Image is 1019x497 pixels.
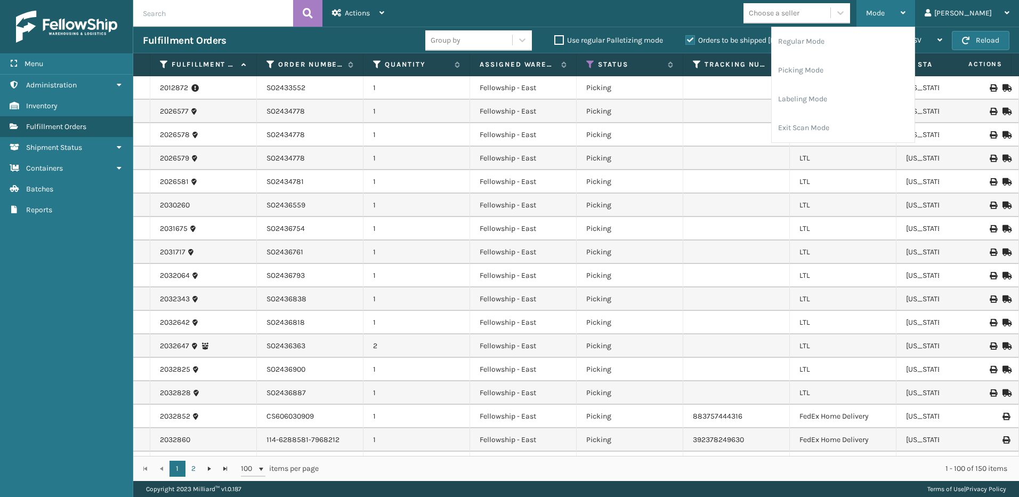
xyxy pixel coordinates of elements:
td: Picking [577,381,683,405]
td: 2 [363,334,470,358]
td: Picking [577,147,683,170]
a: 2026578 [160,130,190,140]
i: Print BOL [990,84,996,92]
td: FedEx Ground [790,452,896,475]
td: LTL [790,241,896,264]
td: LTL [790,287,896,311]
td: 1 [363,147,470,170]
label: Orders to be shipped [DATE] [685,36,789,45]
td: [US_STATE] [896,287,1003,311]
td: LTL [790,194,896,217]
a: 2031717 [160,247,185,258]
a: 1 [169,461,185,477]
td: Picking [577,311,683,334]
td: LTL [790,264,896,287]
td: LTL [790,217,896,241]
td: SO2436793 [257,264,363,287]
td: 1 [363,170,470,194]
li: Picking Mode [772,56,915,85]
a: 2032852 [160,411,190,422]
td: SO2433552 [257,76,363,100]
h3: Fulfillment Orders [143,34,226,47]
li: Regular Mode [772,27,915,56]
td: 1 [363,358,470,381]
td: Fellowship - East [470,123,577,147]
td: Fellowship - East [470,381,577,405]
span: Menu [25,59,43,68]
li: Labeling Mode [772,85,915,114]
span: Batches [26,185,53,194]
span: Reports [26,205,52,214]
td: LTL [790,381,896,405]
i: Mark as Shipped [1002,131,1009,139]
div: Group by [431,35,460,46]
i: Print BOL [990,389,996,397]
td: [US_STATE] [896,381,1003,405]
td: Picking [577,264,683,287]
td: SO2434778 [257,100,363,123]
a: 2 [185,461,201,477]
i: Print BOL [990,202,996,209]
i: Print BOL [990,131,996,139]
span: Mode [866,9,885,18]
td: Picking [577,452,683,475]
td: [US_STATE] [896,334,1003,358]
i: Mark as Shipped [1002,272,1009,279]
td: 1 [363,287,470,311]
td: [US_STATE] [896,405,1003,428]
td: SO2434781 [257,170,363,194]
td: [US_STATE] [896,311,1003,334]
a: 2026577 [160,106,189,117]
td: Fellowship - East [470,76,577,100]
td: 1 [363,76,470,100]
span: Inventory [26,101,58,110]
i: Mark as Shipped [1002,84,1009,92]
i: Print BOL [990,366,996,373]
i: Mark as Shipped [1002,366,1009,373]
p: Copyright 2023 Milliard™ v 1.0.187 [146,481,241,497]
a: 2032647 [160,341,189,351]
span: Containers [26,164,63,173]
td: 114-6288581-7968212 [257,428,363,452]
td: LTL [790,147,896,170]
span: Administration [26,81,77,90]
td: 1 [363,194,470,217]
a: Go to the next page [201,461,217,477]
td: 112-0674062-5316261 [257,452,363,475]
span: Fulfillment Orders [26,122,86,131]
div: 1 - 100 of 150 items [334,463,1007,474]
td: 1 [363,100,470,123]
a: 2012872 [160,83,188,93]
label: Quantity [385,60,449,69]
label: Use regular Palletizing mode [554,36,663,45]
li: Exit Scan Mode [772,114,915,142]
td: Picking [577,217,683,241]
td: SO2436900 [257,358,363,381]
td: Picking [577,76,683,100]
td: Picking [577,334,683,358]
td: [US_STATE] [896,264,1003,287]
td: Fellowship - East [470,241,577,264]
div: Choose a seller [749,7,799,19]
td: Fellowship - East [470,452,577,475]
td: 1 [363,452,470,475]
i: Mark as Shipped [1002,342,1009,350]
td: SO2434778 [257,147,363,170]
i: Print BOL [990,342,996,350]
i: Print BOL [990,108,996,115]
a: Privacy Policy [966,485,1006,493]
td: LTL [790,170,896,194]
label: Assigned Warehouse [480,60,556,69]
i: Print BOL [990,295,996,303]
td: [US_STATE] [896,147,1003,170]
a: 2026581 [160,177,189,187]
td: Picking [577,428,683,452]
a: 2032642 [160,317,190,328]
span: 100 [241,463,257,474]
td: SO2436838 [257,287,363,311]
td: Fellowship - East [470,147,577,170]
i: Mark as Shipped [1002,248,1009,256]
span: Shipment Status [26,143,82,152]
span: Go to the next page [205,464,214,473]
i: Mark as Shipped [1002,319,1009,326]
